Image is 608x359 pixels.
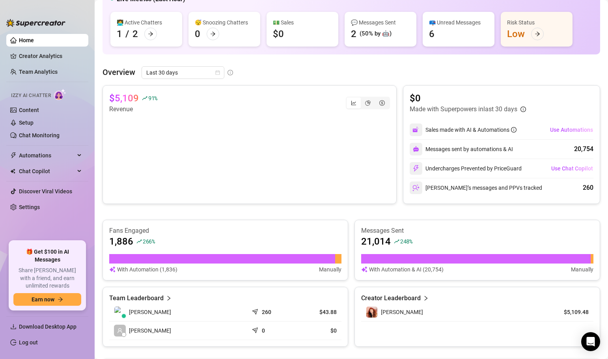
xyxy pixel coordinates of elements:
span: Earn now [32,296,54,303]
article: Manually [319,265,341,274]
div: Undercharges Prevented by PriceGuard [410,162,522,175]
div: $0 [273,28,284,40]
span: [PERSON_NAME] [129,308,171,316]
a: Chat Monitoring [19,132,60,138]
img: svg%3e [413,146,419,152]
span: thunderbolt [10,152,17,159]
img: svg%3e [412,184,420,191]
span: Izzy AI Chatter [11,92,51,99]
span: right [166,294,172,303]
div: Sales made with AI & Automations [425,125,517,134]
span: arrow-right [535,31,540,37]
div: segmented control [346,97,390,109]
div: (50% by 🤖) [360,29,392,39]
span: Use Chat Copilot [551,165,593,172]
span: dollar-circle [379,100,385,106]
span: rise [142,95,147,101]
span: line-chart [351,100,356,106]
span: 248 % [400,237,412,245]
span: send [252,325,260,333]
span: Chat Copilot [19,165,75,178]
div: 2 [351,28,356,40]
button: Use Automations [550,123,593,136]
img: Chat Copilot [10,168,15,174]
article: $43.88 [300,308,337,316]
span: right [423,294,429,303]
article: Messages Sent [361,226,593,235]
article: With Automation (1,836) [117,265,177,274]
article: Team Leaderboard [109,294,164,303]
a: Creator Analytics [19,50,82,62]
span: 266 % [143,237,155,245]
a: Home [19,37,34,43]
div: 2 [132,28,138,40]
article: $0 [300,327,337,335]
img: svg%3e [361,265,367,274]
span: user [117,328,123,333]
span: rise [136,239,142,244]
div: 6 [429,28,435,40]
div: 📪 Unread Messages [429,18,488,27]
div: Messages sent by automations & AI [410,143,513,155]
article: $0 [410,92,526,105]
span: arrow-right [210,31,216,37]
img: logo-BBDzfeDw.svg [6,19,65,27]
span: Automations [19,149,75,162]
span: Share [PERSON_NAME] with a friend, and earn unlimited rewards [13,267,81,290]
article: Revenue [109,105,157,114]
span: [PERSON_NAME] [381,309,423,315]
div: 😴 Snoozing Chatters [195,18,254,27]
article: 260 [262,308,271,316]
div: 1 [117,28,122,40]
article: Overview [103,66,135,78]
div: Risk Status [507,18,566,27]
div: 20,754 [574,144,593,154]
article: Creator Leaderboard [361,294,421,303]
a: Log out [19,339,38,346]
span: Download Desktop App [19,323,76,330]
article: $5,109 [109,92,139,105]
span: Use Automations [550,127,593,133]
span: rise [394,239,399,244]
span: [PERSON_NAME] [129,326,171,335]
a: Setup [19,120,34,126]
div: 💵 Sales [273,18,332,27]
article: 0 [262,327,265,335]
div: [PERSON_NAME]’s messages and PPVs tracked [410,181,542,194]
article: 1,886 [109,235,133,248]
span: info-circle [511,127,517,133]
button: Earn nowarrow-right [13,293,81,306]
button: Use Chat Copilot [551,162,593,175]
span: calendar [215,70,220,75]
img: svg%3e [412,165,420,172]
span: Last 30 days [146,67,220,79]
img: Kelli Roberts [114,307,125,318]
span: download [10,323,17,330]
a: Team Analytics [19,69,58,75]
span: send [252,307,260,315]
span: 🎁 Get $100 in AI Messages [13,248,81,264]
span: arrow-right [58,297,63,302]
article: Manually [571,265,593,274]
div: 0 [195,28,200,40]
article: With Automation & AI (20,754) [369,265,444,274]
span: arrow-right [148,31,153,37]
article: $5,109.48 [553,308,589,316]
img: Audrey [366,307,377,318]
article: Fans Engaged [109,226,341,235]
img: svg%3e [412,126,420,133]
div: 260 [583,183,593,193]
span: info-circle [520,107,526,112]
div: Open Intercom Messenger [581,332,600,351]
div: 👩‍💻 Active Chatters [117,18,176,27]
article: 21,014 [361,235,391,248]
img: svg%3e [109,265,116,274]
span: 91 % [148,94,157,102]
a: Content [19,107,39,113]
a: Discover Viral Videos [19,188,72,194]
span: info-circle [228,70,233,75]
span: pie-chart [365,100,371,106]
img: AI Chatter [54,89,66,100]
div: 💬 Messages Sent [351,18,410,27]
a: Settings [19,204,40,210]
